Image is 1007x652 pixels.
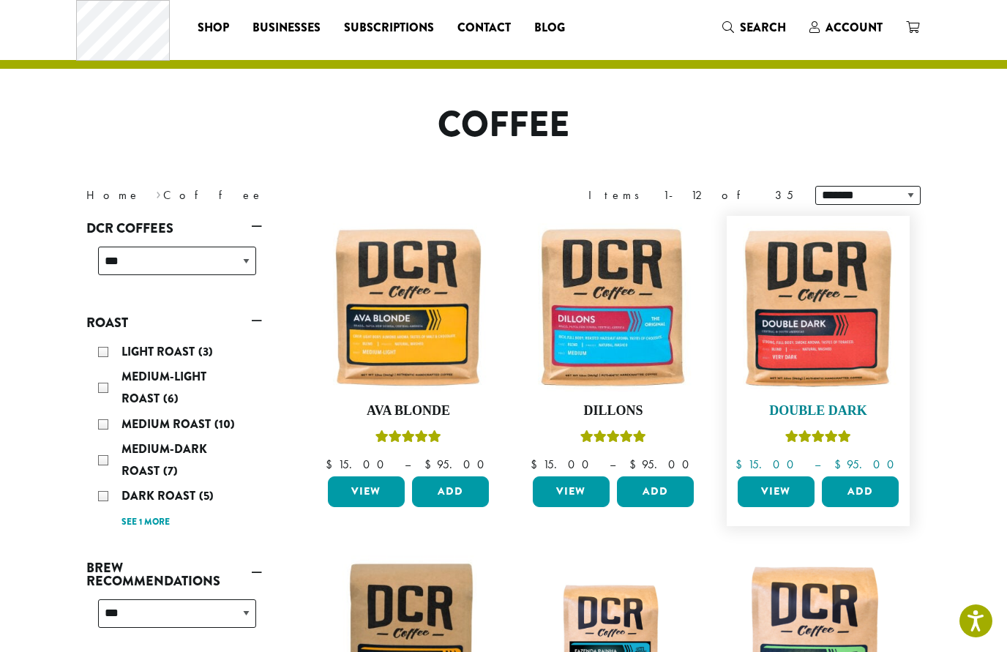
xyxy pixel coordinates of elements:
h4: Ava Blonde [324,403,493,419]
bdi: 15.00 [326,457,391,472]
bdi: 95.00 [629,457,696,472]
span: – [815,457,820,472]
a: See 1 more [121,515,170,530]
a: View [738,476,815,507]
button: Add [412,476,489,507]
a: Double DarkRated 4.50 out of 5 [734,223,902,471]
span: › [156,181,161,204]
bdi: 95.00 [424,457,491,472]
span: (10) [214,416,235,432]
h4: Dillons [529,403,697,419]
span: Contact [457,19,511,37]
img: Ava-Blonde-12oz-1-300x300.jpg [324,223,493,391]
bdi: 95.00 [834,457,901,472]
div: Items 1-12 of 35 [588,187,793,204]
span: $ [326,457,338,472]
span: Dark Roast [121,487,199,504]
a: DillonsRated 5.00 out of 5 [529,223,697,471]
h1: Coffee [75,104,932,146]
span: Medium-Dark Roast [121,441,207,479]
span: $ [629,457,642,472]
bdi: 15.00 [531,457,596,472]
a: Search [711,15,798,40]
span: $ [424,457,437,472]
a: Shop [186,16,241,40]
span: Blog [534,19,565,37]
a: Roast [86,310,262,335]
img: Dillons-12oz-300x300.jpg [529,223,697,391]
span: Medium Roast [121,416,214,432]
span: Subscriptions [344,19,434,37]
img: Double-Dark-12oz-300x300.jpg [734,223,902,391]
button: Add [617,476,694,507]
span: Light Roast [121,343,198,360]
span: $ [834,457,847,472]
div: Rated 5.00 out of 5 [375,428,441,450]
span: Search [740,19,786,36]
span: (6) [163,390,179,407]
a: Home [86,187,141,203]
span: $ [531,457,543,472]
a: Brew Recommendations [86,555,262,593]
div: Rated 4.50 out of 5 [785,428,851,450]
bdi: 15.00 [735,457,801,472]
span: $ [735,457,748,472]
a: Ava BlondeRated 5.00 out of 5 [324,223,493,471]
span: Medium-Light Roast [121,368,206,407]
span: Businesses [252,19,321,37]
span: (5) [199,487,214,504]
span: Account [826,19,883,36]
span: (3) [198,343,213,360]
a: View [533,476,610,507]
a: View [328,476,405,507]
button: Add [822,476,899,507]
div: Brew Recommendations [86,593,262,645]
span: – [610,457,615,472]
span: (7) [163,462,178,479]
div: Rated 5.00 out of 5 [580,428,646,450]
h4: Double Dark [734,403,902,419]
nav: Breadcrumb [86,187,482,204]
div: DCR Coffees [86,241,262,293]
a: DCR Coffees [86,216,262,241]
div: Roast [86,335,262,538]
span: – [405,457,411,472]
span: Shop [198,19,229,37]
